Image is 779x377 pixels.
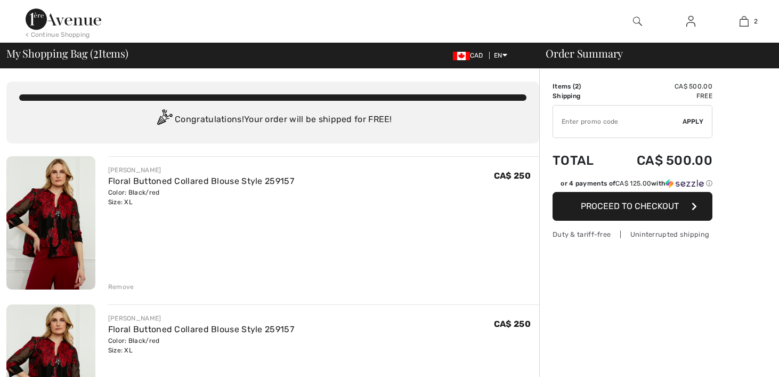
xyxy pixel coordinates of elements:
[553,106,683,138] input: Promo code
[19,109,526,131] div: Congratulations! Your order will be shipped for FREE!
[494,319,531,329] span: CA$ 250
[108,324,294,334] a: Floral Buttoned Collared Blouse Style 259157
[686,15,695,28] img: My Info
[561,179,712,188] div: or 4 payments of with
[609,91,712,101] td: Free
[609,142,712,179] td: CA$ 500.00
[553,142,609,179] td: Total
[453,52,488,59] span: CAD
[553,192,712,221] button: Proceed to Checkout
[108,314,294,323] div: [PERSON_NAME]
[108,176,294,186] a: Floral Buttoned Collared Blouse Style 259157
[494,52,507,59] span: EN
[108,188,294,207] div: Color: Black/red Size: XL
[615,180,651,187] span: CA$ 125.00
[678,15,704,28] a: Sign In
[740,15,749,28] img: My Bag
[609,82,712,91] td: CA$ 500.00
[533,48,773,59] div: Order Summary
[553,179,712,192] div: or 4 payments ofCA$ 125.00withSezzle Click to learn more about Sezzle
[575,83,579,90] span: 2
[153,109,175,131] img: Congratulation2.svg
[666,179,704,188] img: Sezzle
[453,52,470,60] img: Canadian Dollar
[494,171,531,181] span: CA$ 250
[108,282,134,292] div: Remove
[6,48,128,59] span: My Shopping Bag ( Items)
[633,15,642,28] img: search the website
[718,15,770,28] a: 2
[553,91,609,101] td: Shipping
[93,45,99,59] span: 2
[108,165,294,175] div: [PERSON_NAME]
[6,156,95,290] img: Floral Buttoned Collared Blouse Style 259157
[553,229,712,239] div: Duty & tariff-free | Uninterrupted shipping
[26,9,101,30] img: 1ère Avenue
[581,201,679,211] span: Proceed to Checkout
[754,17,758,26] span: 2
[108,336,294,355] div: Color: Black/red Size: XL
[26,30,90,39] div: < Continue Shopping
[683,117,704,126] span: Apply
[553,82,609,91] td: Items ( )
